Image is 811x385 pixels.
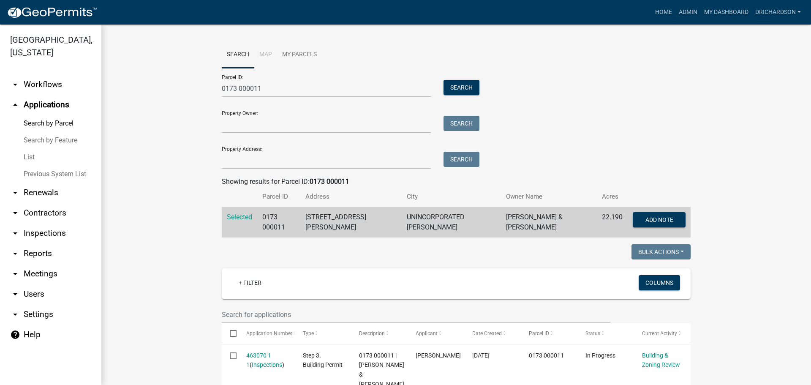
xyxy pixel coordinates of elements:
td: [PERSON_NAME] & [PERSON_NAME] [501,207,597,238]
td: 0173 000011 [257,207,300,238]
i: arrow_drop_up [10,100,20,110]
strong: 0173 000011 [310,177,349,186]
td: 22.190 [597,207,628,238]
span: Parcel ID [529,330,549,336]
a: Inspections [252,361,282,368]
span: 08/13/2025 [472,352,490,359]
i: arrow_drop_down [10,228,20,238]
button: Columns [639,275,680,290]
datatable-header-cell: Application Number [238,323,294,344]
datatable-header-cell: Current Activity [634,323,691,344]
a: + Filter [232,275,268,290]
a: My Parcels [277,41,322,68]
div: Showing results for Parcel ID: [222,177,691,187]
td: UNINCORPORATED [PERSON_NAME] [402,207,501,238]
i: arrow_drop_down [10,79,20,90]
th: Acres [597,187,628,207]
a: 463070 1 1 [246,352,271,369]
button: Search [444,152,479,167]
button: Add Note [633,212,686,227]
datatable-header-cell: Type [294,323,351,344]
th: Parcel ID [257,187,300,207]
button: Bulk Actions [631,244,691,259]
i: arrow_drop_down [10,309,20,319]
datatable-header-cell: Applicant [408,323,464,344]
span: Type [303,330,314,336]
a: drichardson [752,4,804,20]
span: Date Created [472,330,502,336]
button: Search [444,116,479,131]
span: Description [359,330,385,336]
a: Selected [227,213,252,221]
th: Owner Name [501,187,597,207]
span: Application Number [246,330,292,336]
i: arrow_drop_down [10,248,20,259]
datatable-header-cell: Select [222,323,238,344]
span: Current Activity [642,330,677,336]
span: Bill Wright [416,352,461,359]
a: Search [222,41,254,68]
a: My Dashboard [701,4,752,20]
datatable-header-cell: Date Created [464,323,521,344]
datatable-header-cell: Status [577,323,634,344]
th: City [402,187,501,207]
i: help [10,330,20,340]
div: ( ) [246,351,287,370]
span: Status [585,330,600,336]
i: arrow_drop_down [10,269,20,279]
i: arrow_drop_down [10,188,20,198]
i: arrow_drop_down [10,289,20,299]
datatable-header-cell: Parcel ID [521,323,577,344]
td: [STREET_ADDRESS][PERSON_NAME] [300,207,402,238]
span: Applicant [416,330,438,336]
span: Step 3. Building Permit [303,352,343,369]
th: Address [300,187,402,207]
datatable-header-cell: Description [351,323,408,344]
input: Search for applications [222,306,610,323]
span: 0173 000011 [529,352,564,359]
span: Add Note [645,216,673,223]
a: Home [652,4,675,20]
span: In Progress [585,352,615,359]
i: arrow_drop_down [10,208,20,218]
button: Search [444,80,479,95]
a: Building & Zoning Review [642,352,680,369]
a: Admin [675,4,701,20]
